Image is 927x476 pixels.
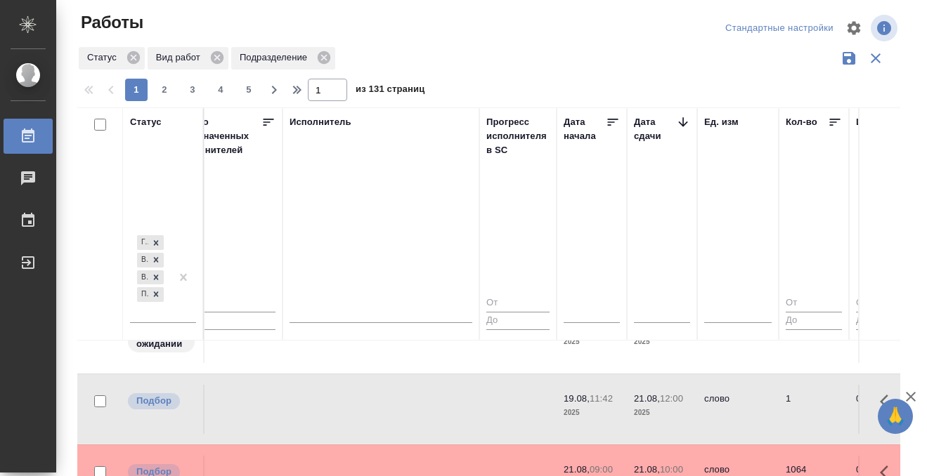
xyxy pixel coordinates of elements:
[209,79,232,101] button: 4
[136,234,165,251] div: Готов к работе, В работе, В ожидании, Подбор
[704,115,739,129] div: Ед. изм
[137,270,148,285] div: В ожидании
[153,83,176,97] span: 2
[356,81,424,101] span: из 131 страниц
[486,295,550,312] input: От
[137,287,148,302] div: Подбор
[634,464,660,475] p: 21.08,
[177,295,275,312] input: От
[660,393,683,404] p: 12:00
[238,83,260,97] span: 5
[130,115,162,129] div: Статус
[849,385,919,434] td: 0
[634,393,660,404] p: 21.08,
[564,393,590,404] p: 19.08,
[878,399,913,434] button: 🙏
[590,464,613,475] p: 09:00
[181,83,204,97] span: 3
[137,235,148,250] div: Готов к работе
[856,115,879,129] div: Цена
[240,51,312,65] p: Подразделение
[238,79,260,101] button: 5
[77,11,143,34] span: Работы
[779,385,849,434] td: 1
[148,47,228,70] div: Вид работ
[79,47,145,70] div: Статус
[856,295,912,312] input: От
[590,393,613,404] p: 11:42
[177,312,275,329] input: До
[786,312,842,329] input: До
[564,335,620,349] p: 2025
[137,253,148,267] div: В работе
[786,295,842,312] input: От
[722,18,837,39] div: split button
[634,115,676,143] div: Дата сдачи
[786,115,817,129] div: Кол-во
[127,392,196,411] div: Можно подбирать исполнителей
[634,335,690,349] p: 2025
[170,385,283,434] td: 0
[290,115,351,129] div: Исполнитель
[883,402,907,431] span: 🙏
[486,312,550,329] input: До
[136,286,165,303] div: Готов к работе, В работе, В ожидании, Подбор
[231,47,335,70] div: Подразделение
[564,406,620,420] p: 2025
[564,464,590,475] p: 21.08,
[136,251,165,269] div: Готов к работе, В работе, В ожидании, Подбор
[862,45,889,72] button: Сбросить фильтры
[564,115,606,143] div: Дата начала
[181,79,204,101] button: 3
[837,11,871,45] span: Настроить таблицу
[136,269,165,286] div: Готов к работе, В работе, В ожидании, Подбор
[856,312,912,329] input: До
[871,385,905,418] button: Здесь прячутся важные кнопки
[871,15,900,41] span: Посмотреть информацию
[634,406,690,420] p: 2025
[153,79,176,101] button: 2
[209,83,232,97] span: 4
[156,51,205,65] p: Вид работ
[136,394,171,408] p: Подбор
[836,45,862,72] button: Сохранить фильтры
[87,51,122,65] p: Статус
[486,115,550,157] div: Прогресс исполнителя в SC
[660,464,683,475] p: 10:00
[177,115,261,157] div: Кол-во неназначенных исполнителей
[697,385,779,434] td: слово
